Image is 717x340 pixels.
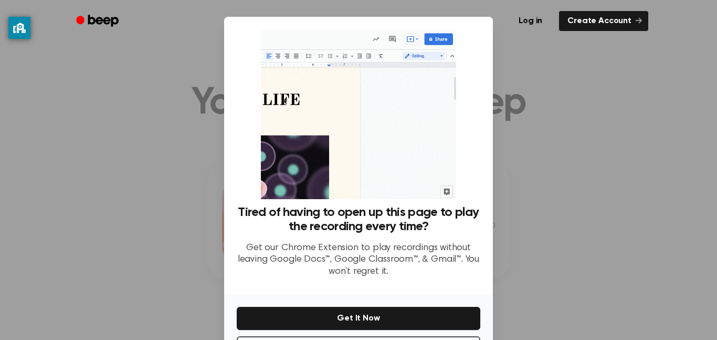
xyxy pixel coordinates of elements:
img: Beep extension in action [261,29,456,199]
h3: Tired of having to open up this page to play the recording every time? [237,205,480,234]
a: Beep [69,11,128,32]
p: Get our Chrome Extension to play recordings without leaving Google Docs™, Google Classroom™, & Gm... [237,242,480,278]
a: Create Account [559,11,648,31]
button: Get It Now [237,307,480,330]
button: privacy banner [8,17,30,39]
a: Log in [508,9,553,33]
